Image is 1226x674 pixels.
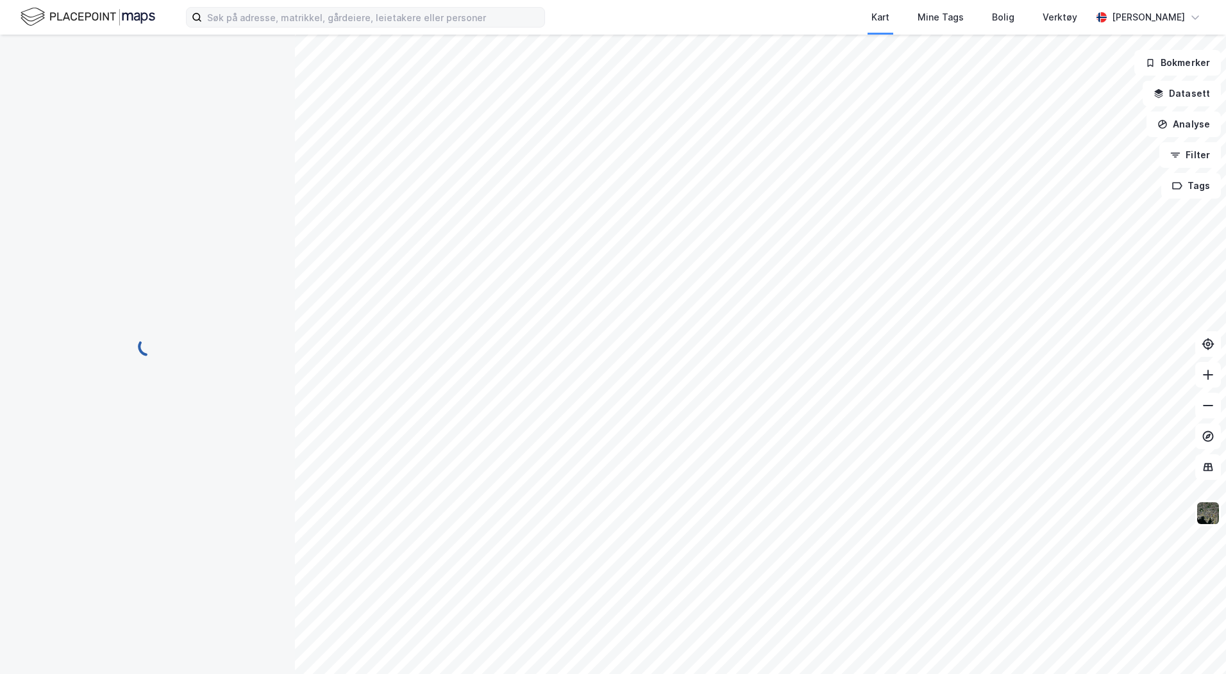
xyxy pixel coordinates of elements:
[1134,50,1221,76] button: Bokmerker
[871,10,889,25] div: Kart
[1162,612,1226,674] div: Kontrollprogram for chat
[137,336,158,357] img: spinner.a6d8c91a73a9ac5275cf975e30b51cfb.svg
[1162,612,1226,674] iframe: Chat Widget
[1043,10,1077,25] div: Verktøy
[21,6,155,28] img: logo.f888ab2527a4732fd821a326f86c7f29.svg
[1146,111,1221,137] button: Analyse
[992,10,1014,25] div: Bolig
[1159,142,1221,168] button: Filter
[918,10,964,25] div: Mine Tags
[1143,81,1221,106] button: Datasett
[1112,10,1185,25] div: [PERSON_NAME]
[1161,173,1221,199] button: Tags
[202,8,544,27] input: Søk på adresse, matrikkel, gårdeiere, leietakere eller personer
[1196,501,1220,525] img: 9k=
